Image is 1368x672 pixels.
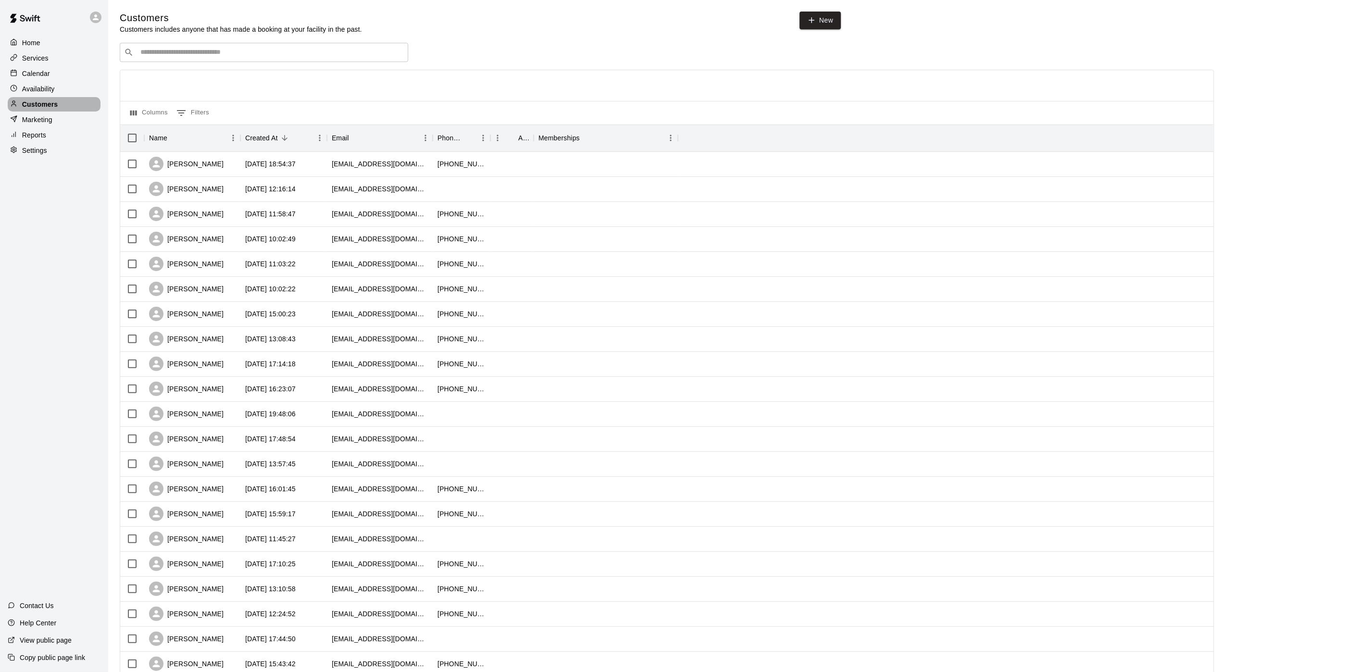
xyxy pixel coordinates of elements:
div: mikebarch@hotmail.com [332,234,428,244]
div: +16318853060 [438,334,486,344]
div: 2025-08-14 13:08:43 [245,334,296,344]
div: [PERSON_NAME] [149,257,224,271]
div: slepmt@yahoo.com [332,559,428,569]
div: +16315765018 [438,359,486,369]
div: 2025-08-11 15:59:17 [245,509,296,519]
div: +13476931992 [438,259,486,269]
p: Customers includes anyone that has made a booking at your facility in the past. [120,25,362,34]
a: Settings [8,143,100,158]
div: Reports [8,128,100,142]
div: [PERSON_NAME] [149,207,224,221]
div: Email [332,124,349,151]
div: [PERSON_NAME] [149,357,224,371]
div: [PERSON_NAME] [149,557,224,571]
div: dmaccardi@gmail.com [332,509,428,519]
a: New [800,12,841,29]
div: [PERSON_NAME] [149,307,224,321]
div: [PERSON_NAME] [149,332,224,346]
div: 2025-08-12 17:48:54 [245,434,296,444]
div: [PERSON_NAME] [149,282,224,296]
div: 2025-08-15 11:03:22 [245,259,296,269]
div: kevin9@gmail.com [332,259,428,269]
a: Home [8,36,100,50]
div: [PERSON_NAME] [149,632,224,646]
div: esaintjean11@gmail.com [332,409,428,419]
div: Availability [8,82,100,96]
a: Services [8,51,100,65]
button: Select columns [128,105,170,121]
div: Age [490,124,534,151]
div: 2025-08-07 17:44:50 [245,634,296,644]
a: Calendar [8,66,100,81]
div: [PERSON_NAME] [149,482,224,496]
div: mcoticchio1@gmail.com [332,609,428,619]
div: +13476132265 [438,609,486,619]
div: 2025-08-15 10:02:22 [245,284,296,294]
div: bar1674@aol.com [332,584,428,594]
div: +19174562795 [438,234,486,244]
div: Email [327,124,433,151]
div: 2025-08-13 16:23:07 [245,384,296,394]
div: +16317865150 [438,309,486,319]
div: jordanc8000@aol.com [332,184,428,194]
div: +15168053147 [438,384,486,394]
div: [PERSON_NAME] [149,657,224,671]
button: Menu [226,131,240,145]
div: Age [518,124,529,151]
div: [PERSON_NAME] [149,582,224,596]
button: Show filters [174,105,212,121]
div: Created At [240,124,327,151]
div: [PERSON_NAME] [149,507,224,521]
div: [PERSON_NAME] [149,432,224,446]
div: Customers [8,97,100,112]
div: bdono010@gmail.com [332,334,428,344]
button: Sort [278,131,291,145]
p: Reports [22,130,46,140]
div: +15708070329 [438,484,486,494]
p: Availability [22,84,55,94]
div: +15164579448 [438,584,486,594]
div: mathewrodriguez1114@gmail.com [332,159,428,169]
div: joeschneider769@aol.com [332,209,428,219]
p: Settings [22,146,47,155]
button: Sort [505,131,518,145]
div: 2025-08-17 11:58:47 [245,209,296,219]
button: Menu [418,131,433,145]
p: View public page [20,635,72,645]
div: [PERSON_NAME] [149,232,224,246]
div: [PERSON_NAME] [149,407,224,421]
div: Phone Number [433,124,490,151]
div: Memberships [539,124,580,151]
h5: Customers [120,12,362,25]
button: Menu [313,131,327,145]
p: Customers [22,100,58,109]
p: Calendar [22,69,50,78]
button: Menu [490,131,505,145]
div: 2025-08-08 12:24:52 [245,609,296,619]
div: [PERSON_NAME] [149,382,224,396]
div: 2025-08-08 13:10:58 [245,584,296,594]
div: 2025-08-20 12:16:14 [245,184,296,194]
div: citistesm638@gmail.com [332,384,428,394]
div: Phone Number [438,124,463,151]
button: Sort [349,131,363,145]
p: Help Center [20,618,56,628]
div: [PERSON_NAME] [149,457,224,471]
div: 2025-08-17 10:02:49 [245,234,296,244]
div: mshapskinsky@yahoo.com [332,484,428,494]
div: Name [144,124,240,151]
div: Name [149,124,167,151]
div: +17184080914 [438,159,486,169]
div: 2025-08-12 19:48:06 [245,409,296,419]
div: 2025-08-20 18:54:37 [245,159,296,169]
div: tellymontalvo@yahoo.com [332,634,428,644]
div: 2025-08-07 15:43:42 [245,659,296,669]
div: Memberships [534,124,678,151]
a: Marketing [8,112,100,127]
div: bzholispichealth@gmail.com [332,659,428,669]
